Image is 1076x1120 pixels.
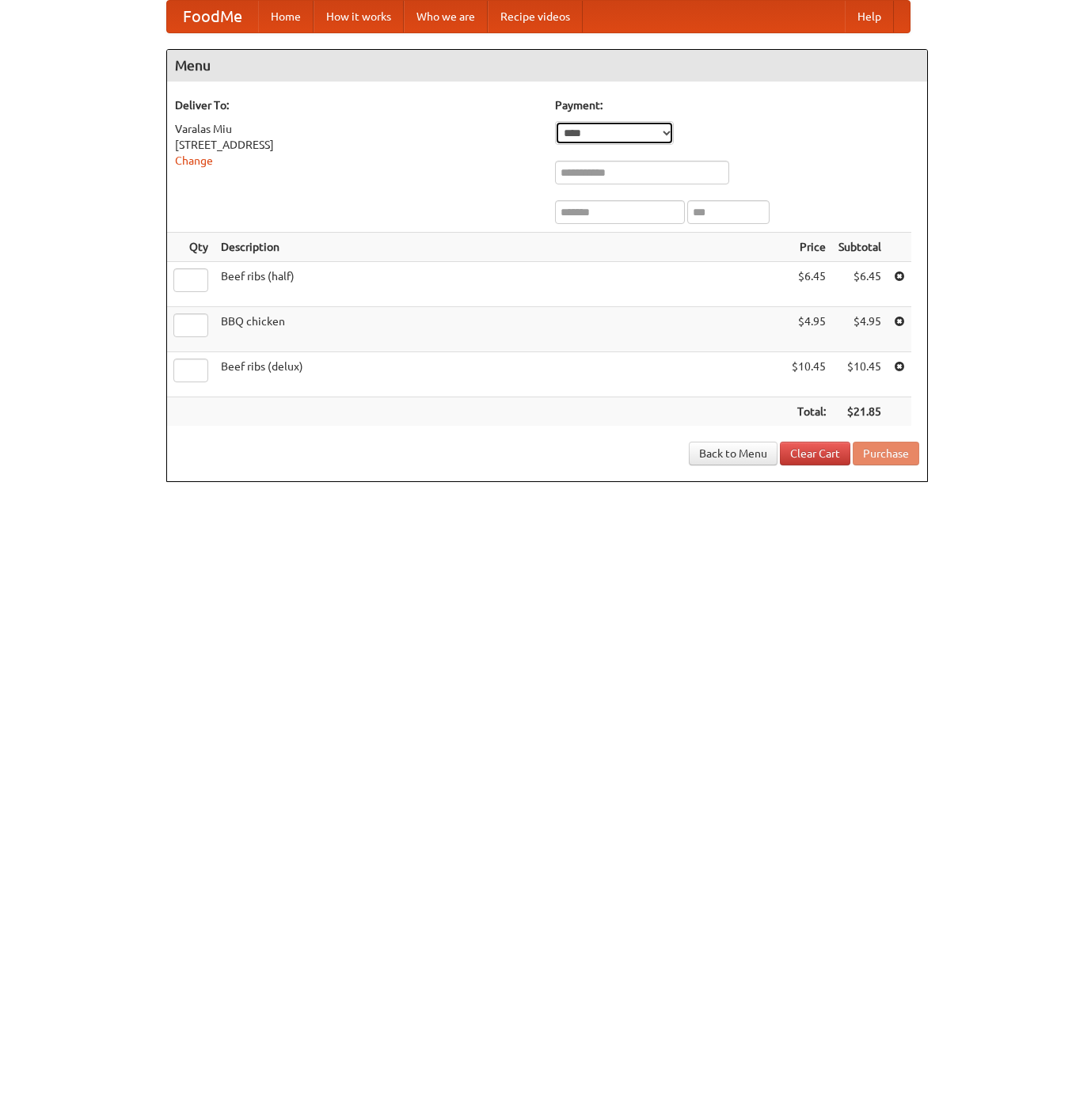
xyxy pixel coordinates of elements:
th: Total: [785,397,832,427]
a: Home [258,1,314,32]
td: $4.95 [785,307,832,352]
div: Varalas Miu [175,121,539,137]
a: Who we are [404,1,488,32]
td: $10.45 [832,352,888,397]
th: Subtotal [832,233,888,262]
td: $4.95 [832,307,888,352]
td: $6.45 [832,262,888,307]
h5: Payment: [555,97,919,113]
th: Price [785,233,832,262]
a: FoodMe [167,1,258,32]
a: Change [175,154,213,167]
th: $21.85 [832,397,888,427]
a: Clear Cart [780,442,850,465]
h5: Deliver To: [175,97,539,113]
th: Qty [167,233,215,262]
td: Beef ribs (half) [215,262,785,307]
a: Recipe videos [488,1,583,32]
a: Help [845,1,894,32]
th: Description [215,233,785,262]
td: $6.45 [785,262,832,307]
div: [STREET_ADDRESS] [175,137,539,153]
a: How it works [314,1,404,32]
td: BBQ chicken [215,307,785,352]
h4: Menu [167,50,927,82]
td: $10.45 [785,352,832,397]
td: Beef ribs (delux) [215,352,785,397]
button: Purchase [853,442,919,465]
a: Back to Menu [689,442,778,465]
